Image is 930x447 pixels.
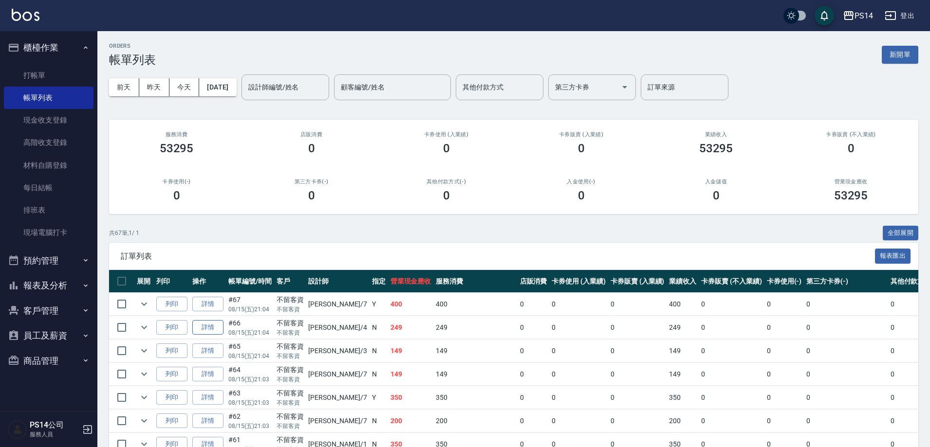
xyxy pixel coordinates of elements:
[549,363,608,386] td: 0
[277,305,304,314] p: 不留客資
[228,375,272,384] p: 08/15 (五) 21:03
[30,430,79,439] p: 服務人員
[277,422,304,430] p: 不留客資
[883,226,919,241] button: 全部展開
[518,293,550,316] td: 0
[137,367,151,381] button: expand row
[154,270,190,293] th: 列印
[137,390,151,405] button: expand row
[608,270,667,293] th: 卡券販賣 (入業績)
[192,390,223,405] a: 詳情
[156,343,187,358] button: 列印
[308,142,315,155] h3: 0
[608,363,667,386] td: 0
[608,316,667,339] td: 0
[667,363,699,386] td: 149
[388,386,434,409] td: 350
[370,410,388,432] td: N
[306,293,369,316] td: [PERSON_NAME] /7
[4,323,93,348] button: 員工及薪資
[109,53,156,67] h3: 帳單列表
[370,293,388,316] td: Y
[256,131,367,138] h2: 店販消費
[121,251,875,261] span: 訂單列表
[433,270,517,293] th: 服務消費
[388,340,434,362] td: 149
[277,365,304,375] div: 不留客資
[109,43,156,49] h2: ORDERS
[226,270,274,293] th: 帳單編號/時間
[848,142,855,155] h3: 0
[433,340,517,362] td: 149
[192,367,223,382] a: 詳情
[667,316,699,339] td: 249
[549,410,608,432] td: 0
[518,316,550,339] td: 0
[443,142,450,155] h3: 0
[518,270,550,293] th: 店販消費
[277,435,304,445] div: 不留客資
[173,189,180,202] h3: 0
[608,293,667,316] td: 0
[226,293,274,316] td: #67
[391,131,502,138] h2: 卡券使用 (入業績)
[795,179,907,185] h2: 營業現金應收
[4,109,93,131] a: 現金收支登錄
[433,386,517,409] td: 350
[8,420,27,439] img: Person
[226,410,274,432] td: #62
[699,340,764,362] td: 0
[764,316,804,339] td: 0
[156,367,187,382] button: 列印
[881,7,918,25] button: 登出
[764,340,804,362] td: 0
[388,363,434,386] td: 149
[139,78,169,96] button: 昨天
[156,297,187,312] button: 列印
[306,316,369,339] td: [PERSON_NAME] /4
[308,189,315,202] h3: 0
[4,64,93,87] a: 打帳單
[370,386,388,409] td: Y
[699,142,733,155] h3: 53295
[388,410,434,432] td: 200
[578,189,585,202] h3: 0
[667,386,699,409] td: 350
[228,422,272,430] p: 08/15 (五) 21:03
[804,410,888,432] td: 0
[4,273,93,298] button: 報表及分析
[277,411,304,422] div: 不留客資
[795,131,907,138] h2: 卡券販賣 (不入業績)
[306,363,369,386] td: [PERSON_NAME] /7
[4,298,93,323] button: 客戶管理
[667,293,699,316] td: 400
[764,293,804,316] td: 0
[137,343,151,358] button: expand row
[855,10,873,22] div: PS14
[525,131,637,138] h2: 卡券販賣 (入業績)
[433,316,517,339] td: 249
[137,413,151,428] button: expand row
[667,410,699,432] td: 200
[192,320,223,335] a: 詳情
[764,363,804,386] td: 0
[388,270,434,293] th: 營業現金應收
[804,340,888,362] td: 0
[30,420,79,430] h5: PS14公司
[109,229,139,237] p: 共 67 筆, 1 / 1
[192,297,223,312] a: 詳情
[4,87,93,109] a: 帳單列表
[4,248,93,273] button: 預約管理
[804,270,888,293] th: 第三方卡券(-)
[804,293,888,316] td: 0
[518,340,550,362] td: 0
[667,340,699,362] td: 149
[169,78,200,96] button: 今天
[370,270,388,293] th: 指定
[617,79,632,95] button: Open
[875,251,911,260] a: 報表匯出
[875,249,911,264] button: 報表匯出
[882,50,918,59] a: 新開單
[433,410,517,432] td: 200
[306,386,369,409] td: [PERSON_NAME] /7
